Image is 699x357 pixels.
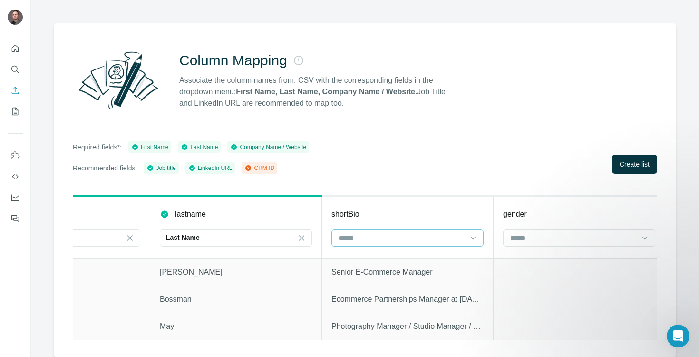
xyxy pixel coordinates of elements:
div: Last Name [181,143,218,151]
button: Feedback [8,210,23,227]
button: Use Surfe on LinkedIn [8,147,23,164]
button: Search [8,61,23,78]
button: Quick start [8,40,23,57]
p: [PERSON_NAME] [160,267,312,278]
p: Required fields*: [73,142,122,152]
strong: First Name, Last Name, Company Name / Website. [236,88,417,96]
p: Senior E-Commerce Manager [331,267,484,278]
p: Bossman [160,294,312,305]
div: CRM ID [244,164,274,172]
div: LinkedIn URL [188,164,233,172]
button: Use Surfe API [8,168,23,185]
button: Create list [612,155,657,174]
p: Photography Manager / Studio Manager / Creative [331,321,484,332]
div: First Name [131,143,169,151]
p: shortBio [331,208,359,220]
img: Surfe Illustration - Column Mapping [73,46,164,115]
iframe: Intercom live chat [667,325,689,347]
div: Company Name / Website [230,143,306,151]
p: lastname [175,208,206,220]
button: Enrich CSV [8,82,23,99]
p: May [160,321,312,332]
p: Ecommerce Partnerships Manager at [DATE] London Ltd [331,294,484,305]
button: Dashboard [8,189,23,206]
h2: Column Mapping [179,52,287,69]
span: Create list [620,159,650,169]
p: Last Name [166,233,200,242]
button: My lists [8,103,23,120]
p: Associate the column names from. CSV with the corresponding fields in the dropdown menu: Job Titl... [179,75,454,109]
img: Avatar [8,10,23,25]
p: Recommended fields: [73,163,137,173]
p: gender [503,208,527,220]
div: Job title [146,164,175,172]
